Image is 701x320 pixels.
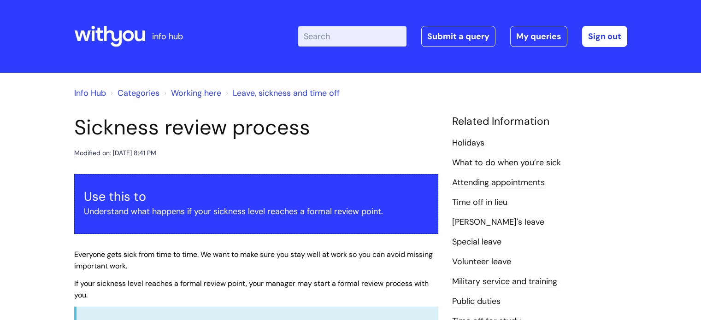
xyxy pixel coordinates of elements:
a: Leave, sickness and time off [233,87,340,99]
a: [PERSON_NAME]'s leave [452,216,544,228]
a: What to do when you’re sick [452,157,561,169]
p: info hub [152,29,183,44]
h4: Related Information [452,115,627,128]
a: My queries [510,26,567,47]
a: Attending appointments [452,177,545,189]
a: Categories [118,87,159,99]
a: Military service and training [452,276,557,288]
div: | - [298,26,627,47]
li: Leave, sickness and time off [224,86,340,100]
a: Info Hub [74,87,106,99]
a: Working here [171,87,221,99]
input: Search [298,26,406,47]
a: Holidays [452,137,484,149]
a: Sign out [582,26,627,47]
li: Working here [162,86,221,100]
a: Public duties [452,296,501,308]
h1: Sickness review process [74,115,438,140]
li: Solution home [108,86,159,100]
span: Everyone gets sick from time to time. We want to make sure you stay well at work so you can avoid... [74,250,433,271]
a: Submit a query [421,26,495,47]
h3: Use this to [84,189,429,204]
div: Modified on: [DATE] 8:41 PM [74,147,156,159]
a: Volunteer leave [452,256,511,268]
a: Time off in lieu [452,197,507,209]
p: Understand what happens if your sickness level reaches a formal review point. [84,204,429,219]
span: If your sickness level reaches a formal review point, your manager may start a formal review proc... [74,279,429,300]
a: Special leave [452,236,501,248]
